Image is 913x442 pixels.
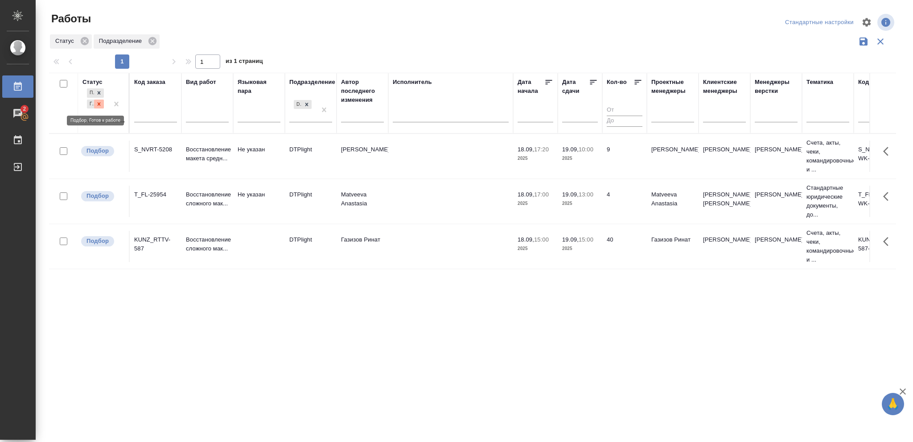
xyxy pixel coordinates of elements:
[699,141,750,172] td: [PERSON_NAME]
[134,145,177,154] div: S_NVRT-5208
[877,14,896,31] span: Посмотреть информацию
[50,34,92,49] div: Статус
[882,393,904,415] button: 🙏
[647,141,699,172] td: [PERSON_NAME]
[854,231,905,262] td: KUNZ_RTTV-587-WK-023
[855,33,872,50] button: Сохранить фильтры
[134,235,177,253] div: KUNZ_RTTV-587
[703,78,746,96] div: Клиентские менеджеры
[534,191,549,198] p: 17:00
[86,192,109,200] p: Подбор
[755,235,798,244] p: [PERSON_NAME]
[186,190,229,208] p: Восстановление сложного мак...
[341,78,384,104] div: Автор последнего изменения
[647,186,699,217] td: Matveeva Anastasia
[579,236,593,243] p: 15:00
[80,145,124,157] div: Можно подбирать исполнителей
[579,191,593,198] p: 13:00
[49,12,91,26] span: Работы
[562,236,579,243] p: 19.09,
[878,186,899,207] button: Здесь прячутся важные кнопки
[518,244,553,253] p: 2025
[806,229,849,264] p: Счета, акты, чеки, командировочные и ...
[233,186,285,217] td: Не указан
[94,34,160,49] div: Подразделение
[562,146,579,153] p: 19.09,
[134,78,165,87] div: Код заказа
[87,100,94,109] div: Готов к работе
[17,104,31,113] span: 2
[289,78,335,87] div: Подразделение
[86,146,109,155] p: Подбор
[872,33,889,50] button: Сбросить фильтры
[87,88,94,98] div: Подбор
[607,78,627,87] div: Кол-во
[518,146,534,153] p: 18.09,
[534,236,549,243] p: 15:00
[2,102,33,125] a: 2
[878,141,899,162] button: Здесь прячутся важные кнопки
[518,199,553,208] p: 2025
[562,191,579,198] p: 19.09,
[337,186,388,217] td: Matveeva Anastasia
[393,78,432,87] div: Исполнитель
[562,199,598,208] p: 2025
[755,78,798,96] div: Менеджеры верстки
[285,141,337,172] td: DTPlight
[55,37,77,46] p: Статус
[294,100,302,109] div: DTPlight
[226,56,263,69] span: из 1 страниц
[534,146,549,153] p: 17:20
[699,186,750,217] td: [PERSON_NAME], [PERSON_NAME]
[80,190,124,202] div: Можно подбирать исполнителей
[134,190,177,199] div: T_FL-25954
[186,145,229,163] p: Восстановление макета средн...
[699,231,750,262] td: [PERSON_NAME]
[337,141,388,172] td: [PERSON_NAME]
[518,154,553,163] p: 2025
[186,78,216,87] div: Вид работ
[878,231,899,252] button: Здесь прячутся важные кнопки
[518,236,534,243] p: 18.09,
[806,183,849,219] p: Стандартные юридические документы, до...
[233,141,285,172] td: Не указан
[607,116,642,127] input: До
[562,244,598,253] p: 2025
[82,78,103,87] div: Статус
[602,231,647,262] td: 40
[858,78,892,87] div: Код работы
[86,237,109,246] p: Подбор
[602,186,647,217] td: 4
[602,141,647,172] td: 9
[285,186,337,217] td: DTPlight
[783,16,856,29] div: split button
[806,138,849,174] p: Счета, акты, чеки, командировочные и ...
[562,78,589,96] div: Дата сдачи
[186,235,229,253] p: Восстановление сложного мак...
[607,104,642,116] input: От
[885,395,901,413] span: 🙏
[755,190,798,199] p: [PERSON_NAME]
[99,37,145,46] p: Подразделение
[293,99,313,110] div: DTPlight
[755,145,798,154] p: [PERSON_NAME]
[647,231,699,262] td: Газизов Ринат
[579,146,593,153] p: 10:00
[285,231,337,262] td: DTPlight
[518,191,534,198] p: 18.09,
[238,78,280,96] div: Языковая пара
[562,154,598,163] p: 2025
[651,78,694,96] div: Проектные менеджеры
[806,78,833,87] div: Тематика
[854,186,905,217] td: T_FL-25954-WK-017
[80,235,124,247] div: Можно подбирать исполнителей
[518,78,544,96] div: Дата начала
[854,141,905,172] td: S_NVRT-5208-WK-015
[337,231,388,262] td: Газизов Ринат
